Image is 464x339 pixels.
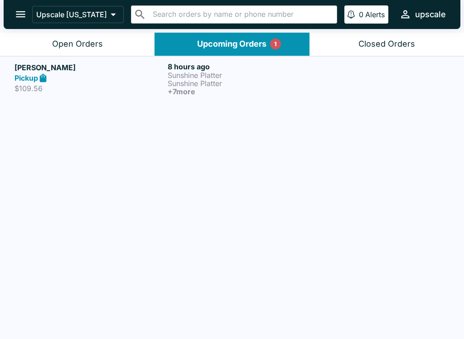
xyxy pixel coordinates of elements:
p: Upscale [US_STATE] [36,10,107,19]
div: Open Orders [52,39,103,49]
p: Sunshine Platter [168,71,317,79]
p: Alerts [365,10,385,19]
button: upscale [396,5,449,24]
p: Sunshine Platter [168,79,317,87]
h6: + 7 more [168,87,317,96]
button: Upscale [US_STATE] [32,6,124,23]
div: Closed Orders [358,39,415,49]
h6: 8 hours ago [168,62,317,71]
h5: [PERSON_NAME] [14,62,164,73]
button: open drawer [9,3,32,26]
p: 1 [274,39,277,48]
input: Search orders by name or phone number [150,8,333,21]
p: $109.56 [14,84,164,93]
div: Upcoming Orders [197,39,266,49]
div: upscale [415,9,446,20]
strong: Pickup [14,73,38,82]
p: 0 [359,10,363,19]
